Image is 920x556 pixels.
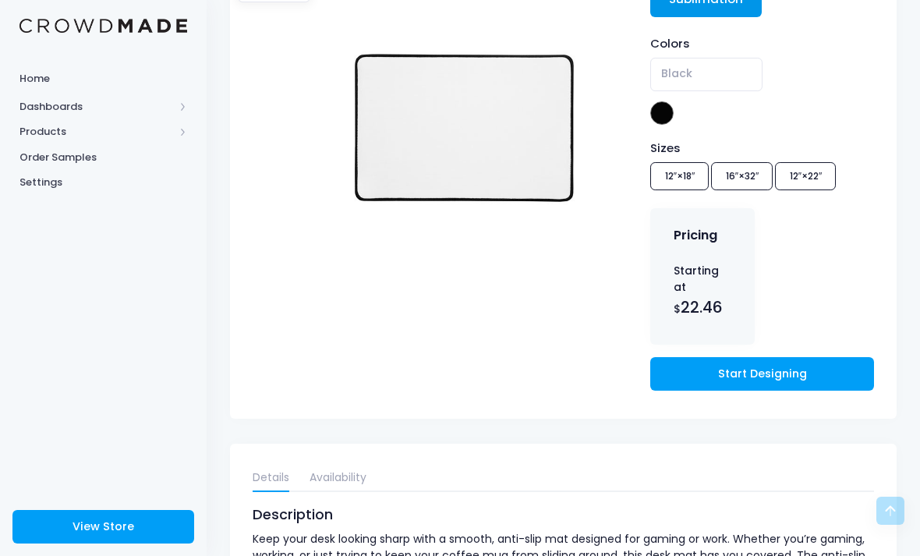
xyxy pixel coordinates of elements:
[19,71,187,87] span: Home
[73,519,134,534] span: View Store
[650,357,873,391] a: Start Designing
[661,66,692,82] span: Black
[253,505,874,526] div: Description
[681,296,723,318] span: 22.46
[19,150,187,165] span: Order Samples
[674,228,717,243] h4: Pricing
[19,124,174,140] span: Products
[19,175,187,190] span: Settings
[650,58,762,91] span: Black
[674,263,732,319] div: Starting at $
[643,140,822,157] div: Sizes
[19,19,187,34] img: Logo
[310,464,366,492] a: Availability
[19,99,174,115] span: Dashboards
[253,464,289,492] a: Details
[12,510,194,544] a: View Store
[650,35,873,52] div: Colors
